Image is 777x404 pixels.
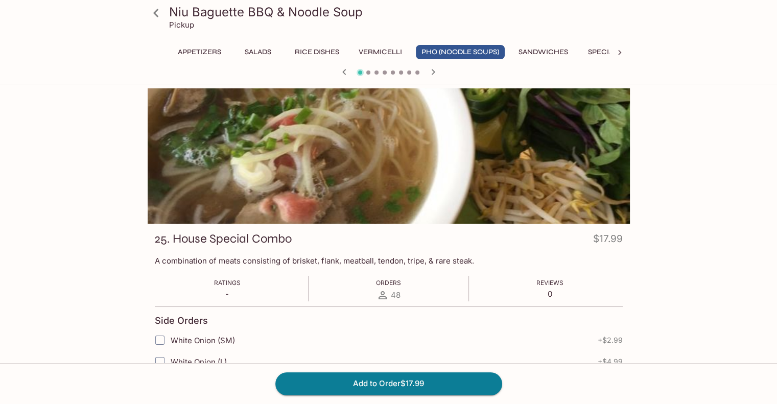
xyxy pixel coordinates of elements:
h4: $17.99 [593,231,623,251]
span: + $4.99 [598,358,623,366]
h3: Niu Baguette BBQ & Noodle Soup [169,4,626,20]
p: - [214,289,241,299]
span: + $2.99 [598,336,623,344]
span: Orders [376,279,401,287]
h4: Side Orders [155,315,208,326]
span: 48 [391,290,401,300]
span: White Onion (L) [171,357,227,367]
button: Sandwiches [513,45,574,59]
span: Ratings [214,279,241,287]
div: 25. House Special Combo [148,88,630,224]
p: A combination of meats consisting of brisket, flank, meatball, tendon, tripe, & rare steak. [155,256,623,266]
button: Pho (Noodle Soups) [416,45,505,59]
h3: 25. House Special Combo [155,231,292,247]
button: Specials [582,45,628,59]
span: White Onion (SM) [171,336,235,345]
p: Pickup [169,20,194,30]
button: Vermicelli [353,45,408,59]
button: Add to Order$17.99 [275,372,502,395]
span: Reviews [536,279,563,287]
button: Salads [235,45,281,59]
button: Rice Dishes [289,45,345,59]
p: 0 [536,289,563,299]
button: Appetizers [172,45,227,59]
